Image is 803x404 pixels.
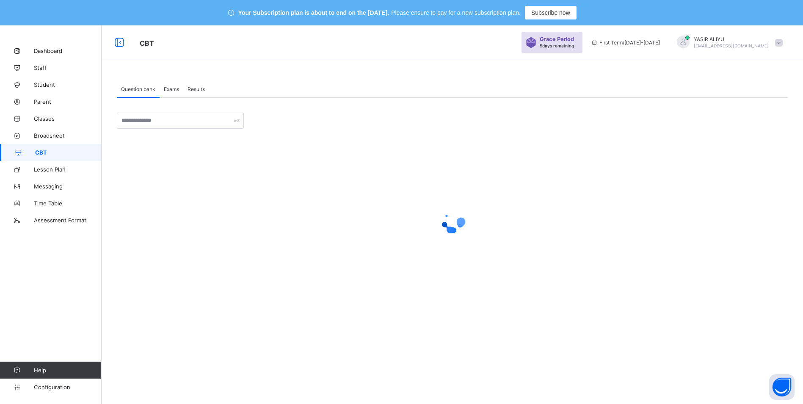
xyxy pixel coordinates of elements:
[34,183,102,190] span: Messaging
[34,367,101,374] span: Help
[34,81,102,88] span: Student
[34,384,101,390] span: Configuration
[188,86,205,92] span: Results
[769,374,795,400] button: Open asap
[121,86,155,92] span: Question bank
[164,86,179,92] span: Exams
[34,64,102,71] span: Staff
[34,166,102,173] span: Lesson Plan
[34,115,102,122] span: Classes
[591,39,660,46] span: session/term information
[391,9,521,16] span: Please ensure to pay for a new subscription plan.
[694,43,769,48] span: [EMAIL_ADDRESS][DOMAIN_NAME]
[238,9,389,16] span: Your Subscription plan is about to end on the [DATE].
[35,149,102,156] span: CBT
[531,9,570,16] span: Subscribe now
[34,47,102,54] span: Dashboard
[34,132,102,139] span: Broadsheet
[540,36,574,42] span: Grace Period
[34,98,102,105] span: Parent
[140,39,154,47] span: CBT
[526,37,536,48] img: sticker-purple.71386a28dfed39d6af7621340158ba97.svg
[34,217,102,224] span: Assessment Format
[668,36,787,50] div: YASIRALIYU
[540,43,574,48] span: 5 days remaining
[694,36,769,42] span: YASIR ALIYU
[34,200,102,207] span: Time Table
